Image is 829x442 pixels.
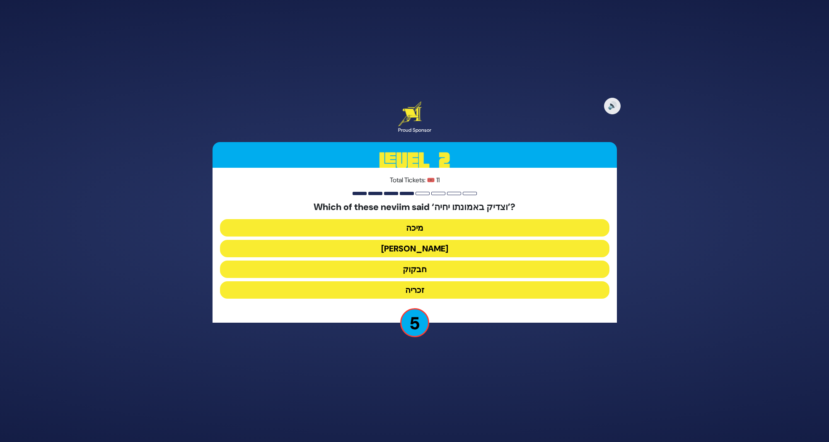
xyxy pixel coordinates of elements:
button: זכריה [220,281,609,299]
img: Artscroll [398,101,422,126]
div: Proud Sponsor [398,126,431,134]
button: חבקוק [220,261,609,278]
p: 5 [400,308,429,337]
h3: Level 2 [213,142,617,179]
h5: Which of these neviim said ‘וצדיק באמונתו יחיה’? [220,202,609,213]
p: Total Tickets: 🎟️ 11 [220,175,609,185]
button: מיכה [220,219,609,237]
button: 🔊 [604,98,621,114]
button: [PERSON_NAME] [220,240,609,257]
